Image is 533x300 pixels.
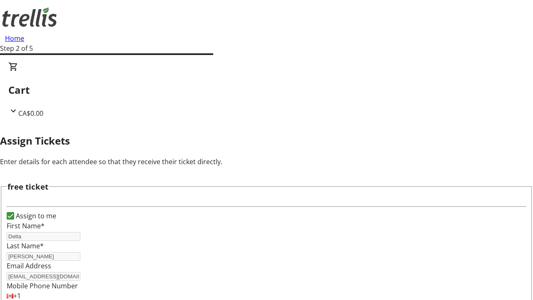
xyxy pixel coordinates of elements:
div: CartCA$0.00 [8,62,525,118]
span: CA$0.00 [18,109,43,118]
label: Assign to me [14,211,56,221]
h2: Cart [8,82,525,97]
label: Last Name* [7,241,44,250]
label: Email Address [7,261,51,270]
h3: free ticket [7,181,48,192]
label: First Name* [7,221,45,230]
label: Mobile Phone Number [7,281,78,290]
